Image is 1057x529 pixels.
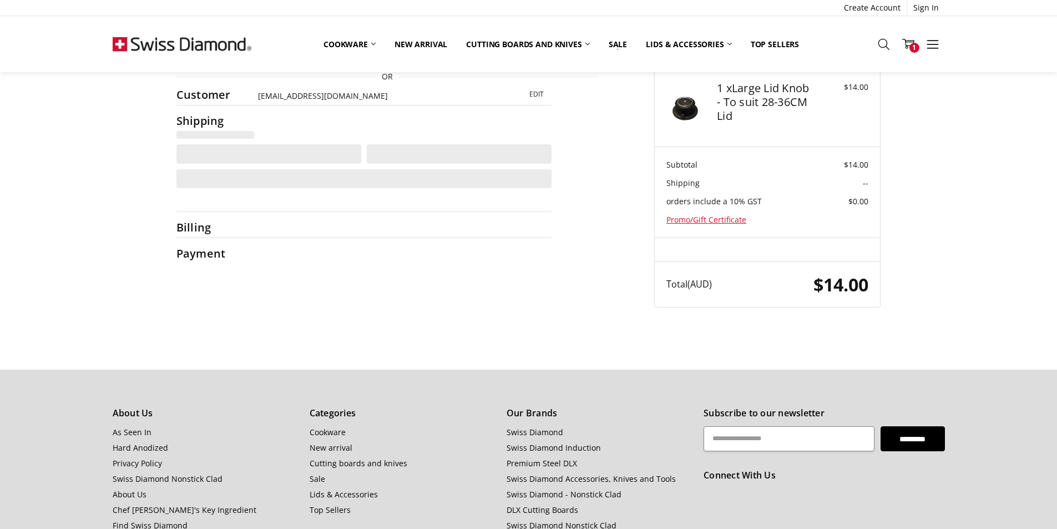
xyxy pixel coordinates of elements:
span: -- [863,178,868,188]
span: Total (AUD) [666,278,712,290]
a: Swiss Diamond Induction [507,442,601,453]
div: $14.00 [818,81,868,93]
span: $14.00 [813,272,868,296]
h4: 1 x Large Lid Knob - To suit 28-36CM Lid [717,81,815,123]
a: Swiss Diamond Nonstick Clad [113,473,222,484]
a: DLX Cutting Boards [507,505,578,515]
a: Chef [PERSON_NAME]'s Key Ingredient [113,505,256,515]
h2: Billing [176,220,246,234]
a: Swiss Diamond [507,427,563,437]
a: Privacy Policy [113,458,162,468]
h2: Customer [176,88,246,102]
a: Cutting boards and knives [457,32,599,56]
a: Hard Anodized [113,442,168,453]
a: New arrival [385,32,457,56]
span: OR [376,70,398,83]
img: Free Shipping On Every Order [113,16,251,72]
span: Subtotal [666,159,697,170]
a: Top Sellers [310,505,351,515]
a: About Us [113,489,146,500]
a: Swiss Diamond - Nonstick Clad [507,489,621,500]
a: New arrival [310,442,352,453]
span: Shipping [666,178,700,188]
a: Lids & Accessories [310,489,378,500]
h2: Payment [176,246,246,260]
div: [EMAIL_ADDRESS][DOMAIN_NAME] [258,90,499,102]
span: orders include a 10% GST [666,196,762,206]
span: $0.00 [848,196,868,206]
a: Sale [310,473,325,484]
h2: Shipping [176,114,246,128]
h5: About Us [113,407,297,419]
span: $14.00 [844,159,868,170]
h5: Connect With Us [704,470,944,481]
a: 1 [896,30,921,58]
a: Sale [599,32,636,56]
a: Promo/Gift Certificate [666,214,746,225]
a: Top Sellers [741,32,808,56]
a: Cookware [310,427,346,437]
a: As Seen In [113,427,151,437]
h5: Subscribe to our newsletter [704,407,944,419]
button: Edit [522,87,552,102]
a: Swiss Diamond Accessories, Knives and Tools [507,473,676,484]
a: Premium Steel DLX [507,458,577,468]
a: Lids & Accessories [636,32,741,56]
h5: Our Brands [507,407,691,419]
a: Cookware [314,32,385,56]
a: Cutting boards and knives [310,458,407,468]
h5: Categories [310,407,494,419]
span: 1 [909,43,919,53]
